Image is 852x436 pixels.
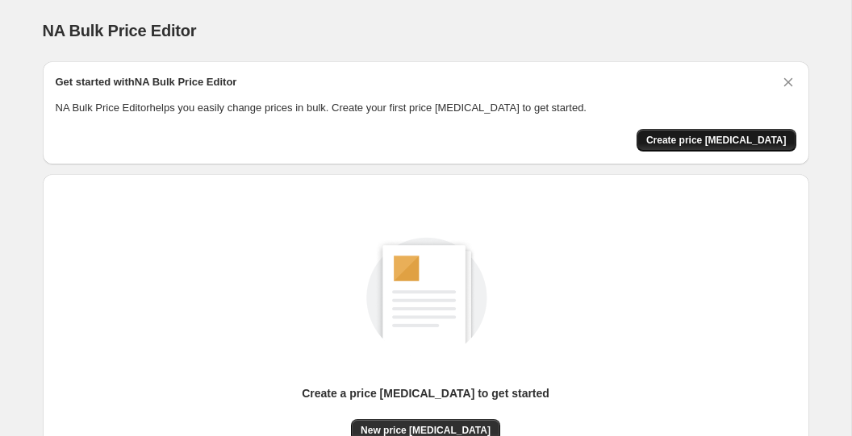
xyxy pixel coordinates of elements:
[780,74,796,90] button: Dismiss card
[56,100,796,116] p: NA Bulk Price Editor helps you easily change prices in bulk. Create your first price [MEDICAL_DAT...
[56,74,237,90] h2: Get started with NA Bulk Price Editor
[43,22,197,39] span: NA Bulk Price Editor
[302,385,549,401] p: Create a price [MEDICAL_DATA] to get started
[637,129,796,152] button: Create price change job
[646,134,787,147] span: Create price [MEDICAL_DATA]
